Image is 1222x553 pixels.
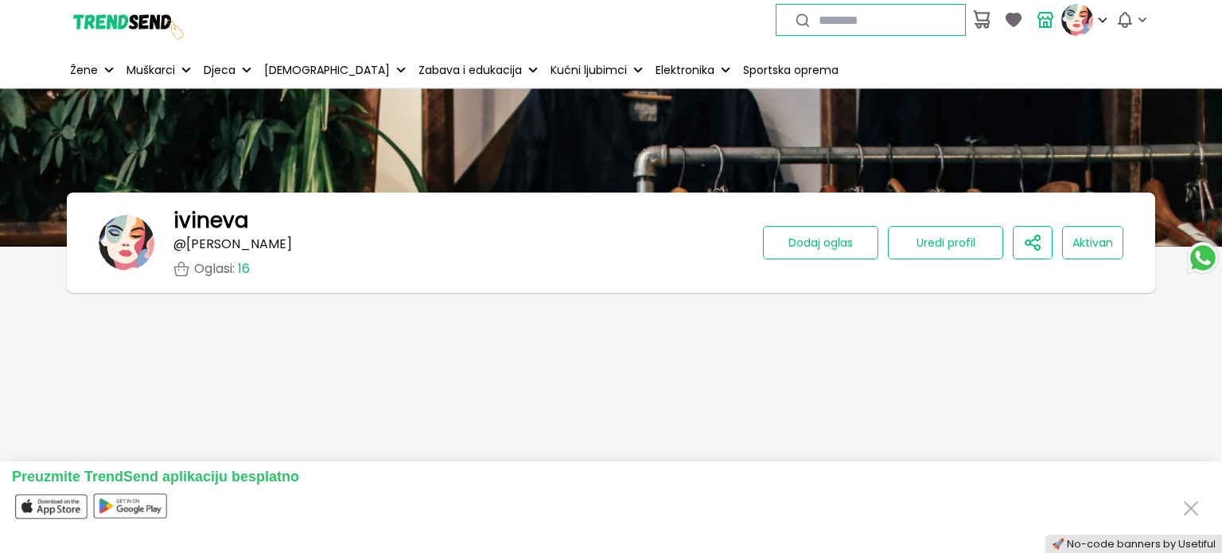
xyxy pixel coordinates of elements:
span: 16 [238,259,250,278]
p: Zabava i edukacija [418,62,522,79]
button: Zabava i edukacija [415,53,541,88]
button: Muškarci [123,53,194,88]
p: Kućni ljubimci [551,62,627,79]
p: Žene [70,62,98,79]
p: Djeca [204,62,235,79]
button: Close [1178,493,1204,522]
button: Žene [67,53,117,88]
p: Muškarci [126,62,175,79]
button: Dodaj oglas [763,226,878,259]
button: Elektronika [652,53,734,88]
p: [DEMOGRAPHIC_DATA] [264,62,390,79]
span: Preuzmite TrendSend aplikaciju besplatno [12,469,299,485]
button: Uredi profil [888,226,1003,259]
button: Aktivan [1062,226,1123,259]
img: profile picture [1061,4,1093,36]
span: Dodaj oglas [788,235,853,251]
h1: ivineva [173,208,248,232]
p: @ [PERSON_NAME] [173,237,292,251]
button: Kućni ljubimci [547,53,646,88]
button: [DEMOGRAPHIC_DATA] [261,53,409,88]
img: banner [99,215,154,271]
p: Oglasi : [194,262,250,276]
p: Elektronika [656,62,714,79]
a: Sportska oprema [740,53,842,88]
a: 🚀 No-code banners by Usetiful [1052,537,1216,551]
button: Djeca [200,53,255,88]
